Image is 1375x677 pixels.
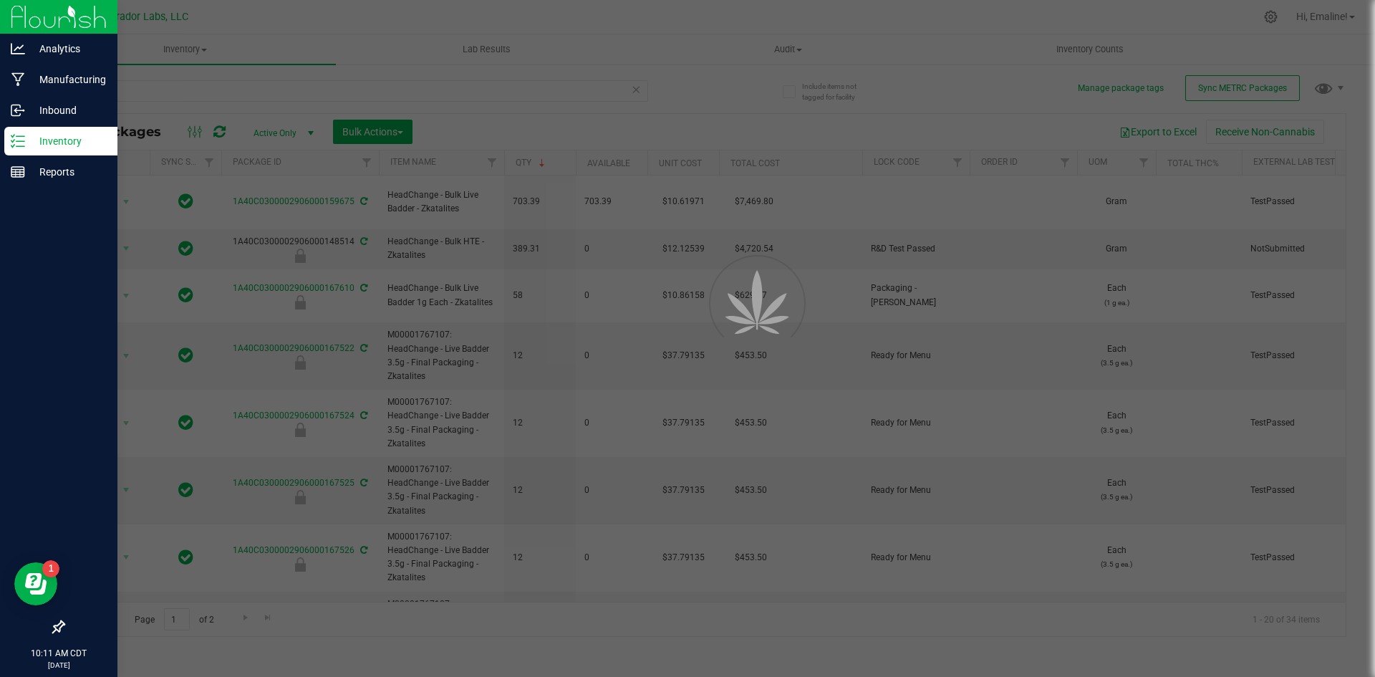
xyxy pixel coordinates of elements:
[6,647,111,660] p: 10:11 AM CDT
[42,560,59,577] iframe: Resource center unread badge
[25,71,111,88] p: Manufacturing
[11,103,25,117] inline-svg: Inbound
[25,163,111,181] p: Reports
[11,42,25,56] inline-svg: Analytics
[11,72,25,87] inline-svg: Manufacturing
[25,133,111,150] p: Inventory
[14,562,57,605] iframe: Resource center
[25,40,111,57] p: Analytics
[6,660,111,671] p: [DATE]
[11,134,25,148] inline-svg: Inventory
[25,102,111,119] p: Inbound
[11,165,25,179] inline-svg: Reports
